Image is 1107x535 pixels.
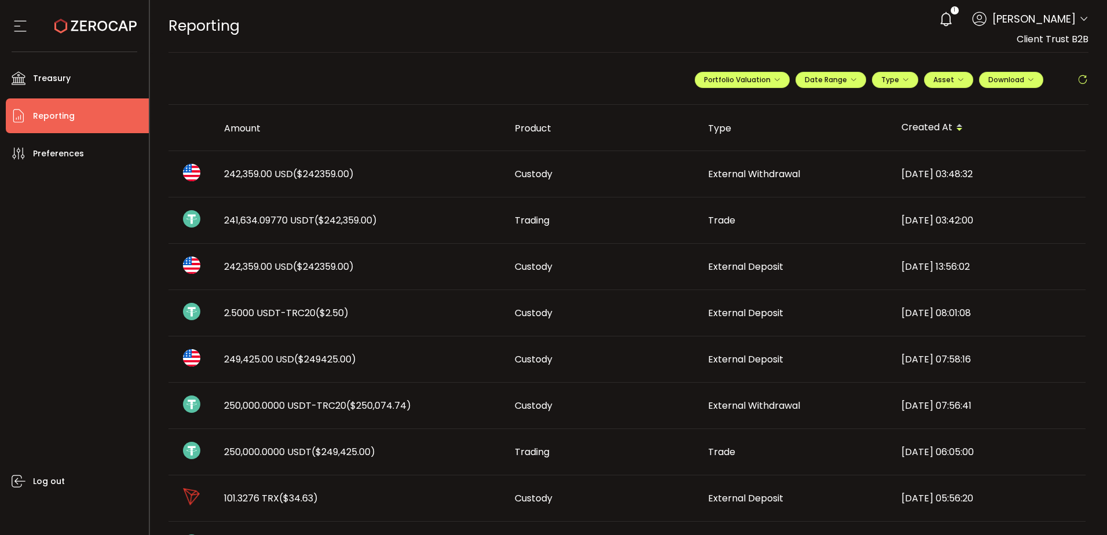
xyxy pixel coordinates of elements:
div: [DATE] 13:56:02 [892,260,1086,273]
span: Preferences [33,145,84,162]
div: Created At [892,118,1086,138]
div: [DATE] 03:42:00 [892,214,1086,227]
div: [DATE] 05:56:20 [892,492,1086,505]
span: Client Trust B2B [1017,32,1088,46]
span: Asset [933,75,954,85]
span: Custody [515,167,552,181]
img: usdt_portfolio.svg [183,210,200,228]
img: usdt_portfolio.svg [183,303,200,320]
span: [PERSON_NAME] [992,11,1076,27]
div: [DATE] 07:56:41 [892,399,1086,412]
span: External Deposit [708,353,783,366]
span: 2.5000 USDT-TRC20 [224,306,349,320]
span: 1 [954,6,955,14]
div: Type [699,122,892,135]
span: 242,359.00 USD [224,167,354,181]
span: ($250,074.74) [346,399,411,412]
span: External Deposit [708,260,783,273]
img: usd_portfolio.svg [183,164,200,181]
span: Treasury [33,70,71,87]
span: Type [881,75,909,85]
span: ($34.63) [279,492,318,505]
span: External Withdrawal [708,399,800,412]
button: Download [979,72,1043,88]
button: Type [872,72,918,88]
span: 101.3276 TRX [224,492,318,505]
button: Asset [924,72,973,88]
span: Custody [515,306,552,320]
span: Reporting [33,108,75,124]
img: usdt_portfolio.svg [183,395,200,413]
div: [DATE] 06:05:00 [892,445,1086,459]
span: Download [988,75,1034,85]
span: Custody [515,353,552,366]
iframe: Chat Widget [1049,479,1107,535]
span: External Withdrawal [708,167,800,181]
img: usdt_portfolio.svg [183,442,200,459]
span: ($249,425.00) [311,445,375,459]
img: trx_portfolio.png [183,488,200,505]
span: ($249425.00) [294,353,356,366]
span: External Deposit [708,306,783,320]
img: usd_portfolio.svg [183,349,200,367]
div: Amount [215,122,505,135]
button: Portfolio Valuation [695,72,790,88]
span: 241,634.09770 USDT [224,214,377,227]
div: [DATE] 07:58:16 [892,353,1086,366]
span: Custody [515,399,552,412]
span: Log out [33,473,65,490]
span: 242,359.00 USD [224,260,354,273]
span: 249,425.00 USD [224,353,356,366]
span: Reporting [168,16,240,36]
span: ($242,359.00) [314,214,377,227]
span: Trade [708,214,735,227]
div: [DATE] 03:48:32 [892,167,1086,181]
span: Custody [515,260,552,273]
span: Trading [515,445,549,459]
button: Date Range [796,72,866,88]
span: Date Range [805,75,857,85]
span: Trade [708,445,735,459]
div: Product [505,122,699,135]
span: Trading [515,214,549,227]
div: [DATE] 08:01:08 [892,306,1086,320]
span: ($242359.00) [293,167,354,181]
span: Custody [515,492,552,505]
span: ($2.50) [316,306,349,320]
span: External Deposit [708,492,783,505]
span: ($242359.00) [293,260,354,273]
span: Portfolio Valuation [704,75,780,85]
span: 250,000.0000 USDT-TRC20 [224,399,411,412]
img: usd_portfolio.svg [183,256,200,274]
span: 250,000.0000 USDT [224,445,375,459]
